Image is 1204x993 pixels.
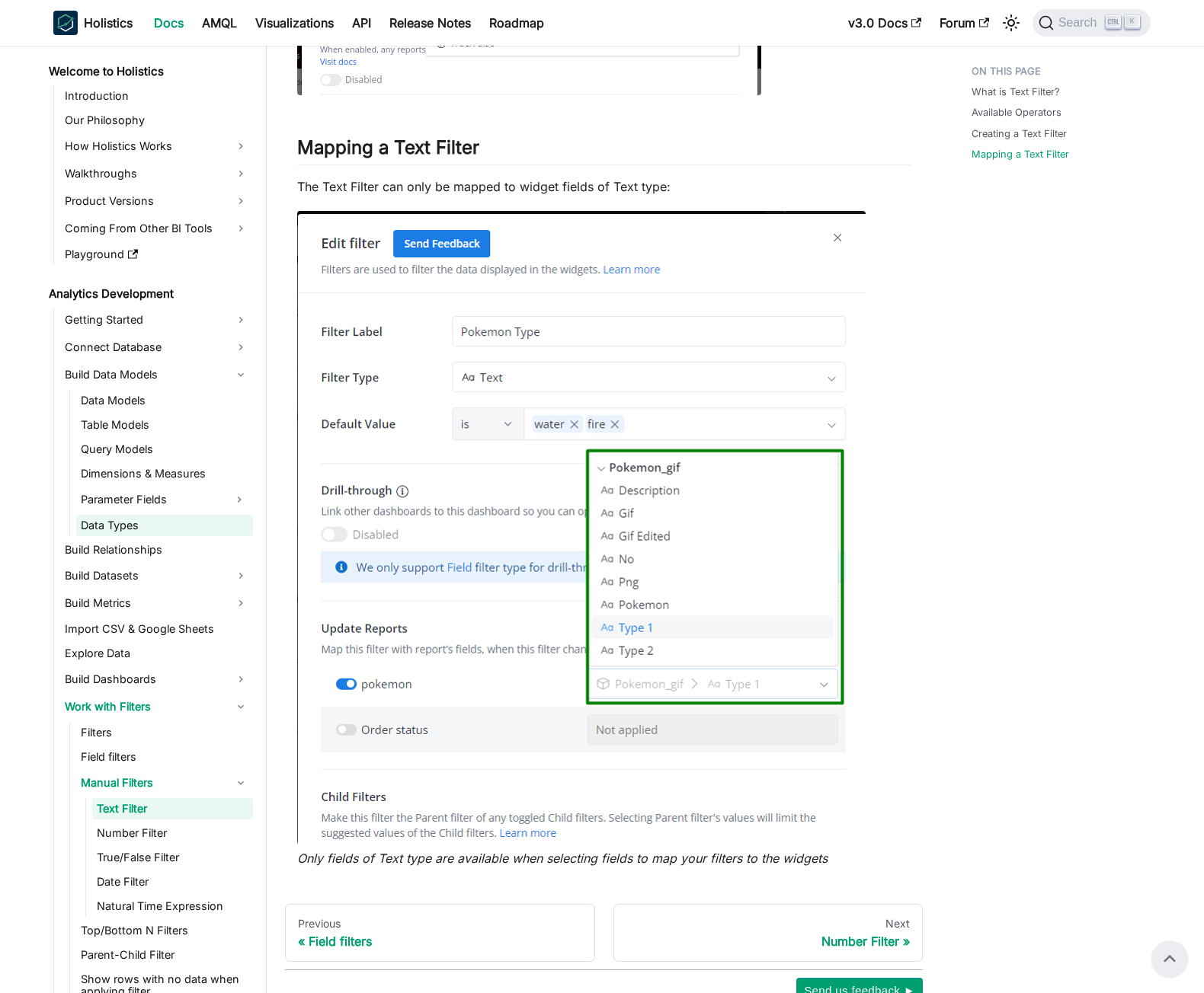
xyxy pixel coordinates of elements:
a: Natural Time Expression [92,896,253,917]
a: Build Dashboards [60,667,253,691]
a: Connect Database [60,335,253,359]
h2: Mapping a Text Filter [297,136,911,165]
a: Analytics Development [44,283,253,305]
nav: Docs pages [285,904,923,962]
a: API [343,11,380,35]
a: Build Datasets [60,564,253,588]
div: Field filters [298,934,582,949]
a: NextNumber Filter [613,904,924,962]
a: HolisticsHolistics [53,11,133,35]
a: Forum [930,11,998,35]
a: Data Models [76,390,253,411]
a: v3.0 Docs [839,11,930,35]
a: AMQL [193,11,246,35]
a: Docs [145,11,193,35]
a: Import CSV & Google Sheets [60,618,253,640]
a: Release Notes [380,11,480,35]
a: Build Metrics [60,591,253,615]
a: Top/Bottom N Filters [76,920,253,941]
a: Available Operators [972,105,1062,120]
div: Previous [298,917,582,931]
a: Explore Data [60,643,253,664]
a: How Holistics Works [60,134,253,158]
a: PreviousField filters [285,904,595,962]
span: Search [1054,16,1106,30]
a: Our Philosophy [60,110,253,131]
a: Build Data Models [60,362,253,387]
a: Introduction [60,85,253,107]
a: Visualizations [246,11,343,35]
a: Creating a Text Filter [972,126,1067,141]
div: Number Filter [626,934,911,949]
a: What is Text Filter? [972,85,1060,99]
button: Scroll back to top [1151,940,1188,977]
a: Query Models [76,439,253,460]
a: Getting Started [60,308,253,332]
nav: Docs sidebar [38,46,267,993]
a: Dimensions & Measures [76,463,253,484]
a: Parent-Child Filter [76,944,253,966]
a: Work with Filters [60,694,253,719]
a: Parameter Fields [76,487,226,512]
a: Manual Filters [76,771,253,795]
a: Roadmap [480,11,553,35]
p: The Text Filter can only be mapped to widget fields of Text type: [297,177,911,196]
img: Mapping a Text Filter [297,211,866,845]
em: Only fields of Text type are available when selecting fields to map your filters to the widgets [297,851,828,866]
img: Holistics [53,11,78,35]
button: Switch between dark and light mode (currently light mode) [999,11,1023,35]
a: Table Models [76,414,253,436]
a: Mapping a Text Filter [972,147,1069,161]
kbd: K [1125,15,1140,29]
a: Playground [60,244,253,265]
a: Walkthroughs [60,161,253,186]
button: Expand sidebar category 'Parameter Fields' [226,487,253,512]
a: Welcome to Holistics [44,61,253,82]
button: Search (Ctrl+K) [1033,9,1151,37]
a: True/False Filter [92,847,253,868]
a: Field filters [76,746,253,768]
div: Next [626,917,911,931]
a: Number Filter [92,822,253,844]
a: Coming From Other BI Tools [60,216,253,241]
b: Holistics [84,14,133,32]
a: Product Versions [60,189,253,213]
a: Data Types [76,515,253,536]
a: Text Filter [92,798,253,819]
a: Date Filter [92,871,253,892]
a: Build Relationships [60,539,253,560]
a: Filters [76,722,253,743]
